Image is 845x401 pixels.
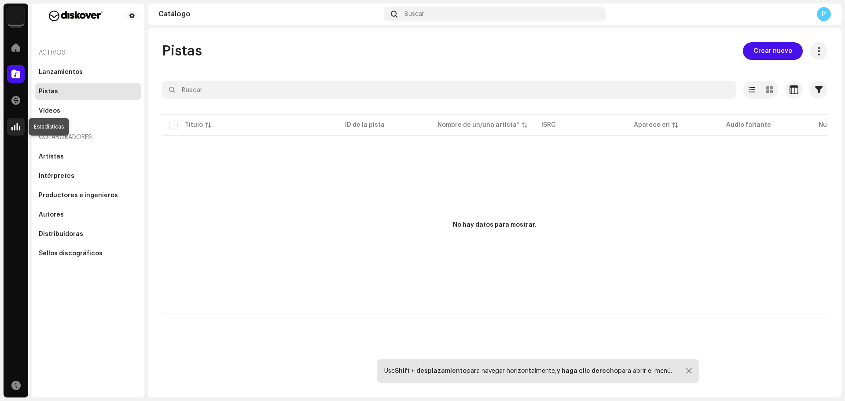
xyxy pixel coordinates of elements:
div: Productores e ingenieros [39,192,118,199]
div: Use para navegar horizontalmente, para abrir el menú. [384,368,672,375]
div: Sellos discográficos [39,250,103,257]
re-m-nav-item: Distribuidoras [35,225,141,243]
div: P [817,7,831,21]
div: Videos [39,107,60,114]
re-m-nav-item: Lanzamientos [35,63,141,81]
re-a-nav-header: Colaboradores [35,127,141,148]
re-m-nav-item: Sellos discográficos [35,245,141,262]
span: Buscar [404,11,424,18]
span: Crear nuevo [753,42,792,60]
input: Buscar [162,81,736,99]
re-m-nav-item: Intérpretes [35,167,141,185]
span: Pistas [162,42,202,60]
div: Pistas [39,88,58,95]
div: Lanzamientos [39,69,83,76]
div: Intérpretes [39,173,74,180]
re-m-nav-item: Pistas [35,83,141,100]
strong: Shift + desplazamiento [395,368,467,374]
re-m-nav-item: Artistas [35,148,141,166]
button: Crear nuevo [743,42,803,60]
div: Catálogo [158,11,380,18]
div: Artistas [39,153,64,160]
img: 297a105e-aa6c-4183-9ff4-27133c00f2e2 [7,7,25,25]
re-m-nav-item: Productores e ingenieros [35,187,141,204]
re-m-nav-item: Videos [35,102,141,120]
strong: y haga clic derecho [557,368,618,374]
div: Autores [39,211,64,218]
re-m-nav-item: Autores [35,206,141,224]
div: No hay datos para mostrar. [453,221,536,230]
div: Distribuidoras [39,231,83,238]
img: f29a3560-dd48-4e38-b32b-c7dc0a486f0f [39,11,113,21]
re-a-nav-header: Activos [35,42,141,63]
